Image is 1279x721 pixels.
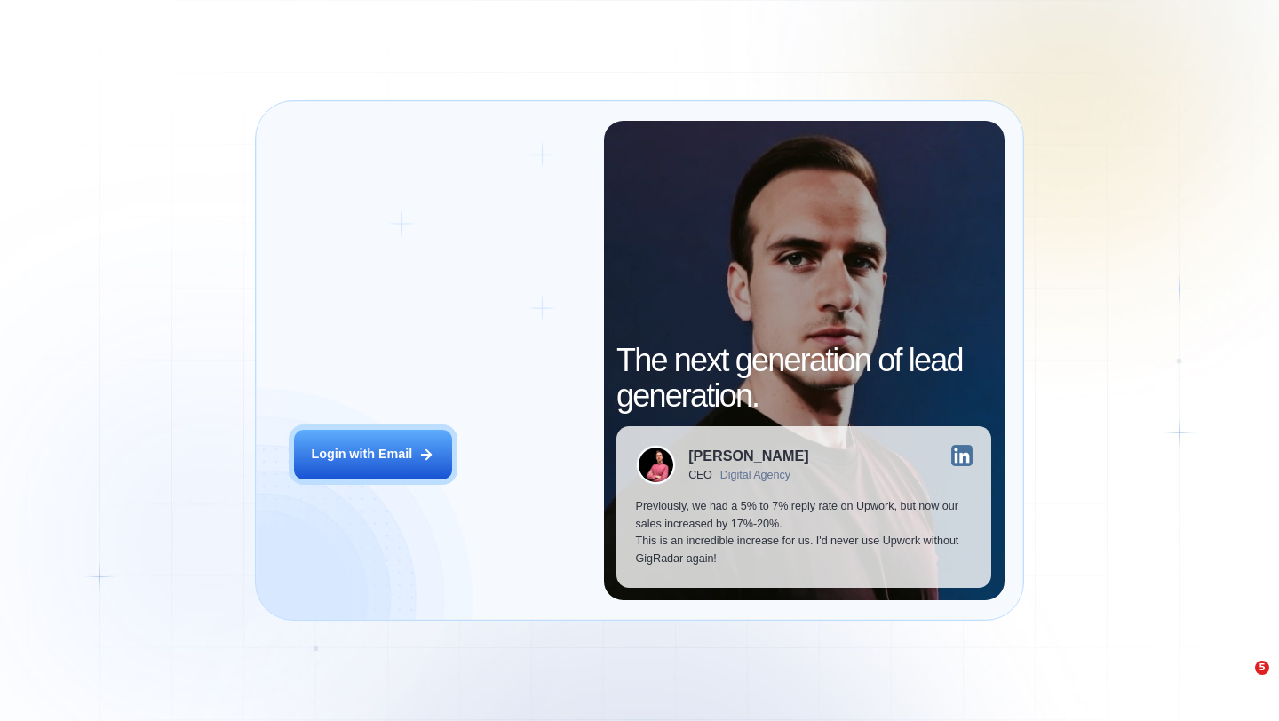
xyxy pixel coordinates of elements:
span: 5 [1255,661,1269,675]
div: Login with Email [311,446,412,463]
p: Previously, we had a 5% to 7% reply rate on Upwork, but now our sales increased by 17%-20%. This ... [636,498,973,568]
div: Digital Agency [720,469,790,481]
h2: The next generation of lead generation. [616,343,991,413]
iframe: Intercom live chat [1219,661,1261,703]
div: CEO [688,469,712,481]
div: [PERSON_NAME] [688,448,808,463]
button: Login with Email [294,430,452,479]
